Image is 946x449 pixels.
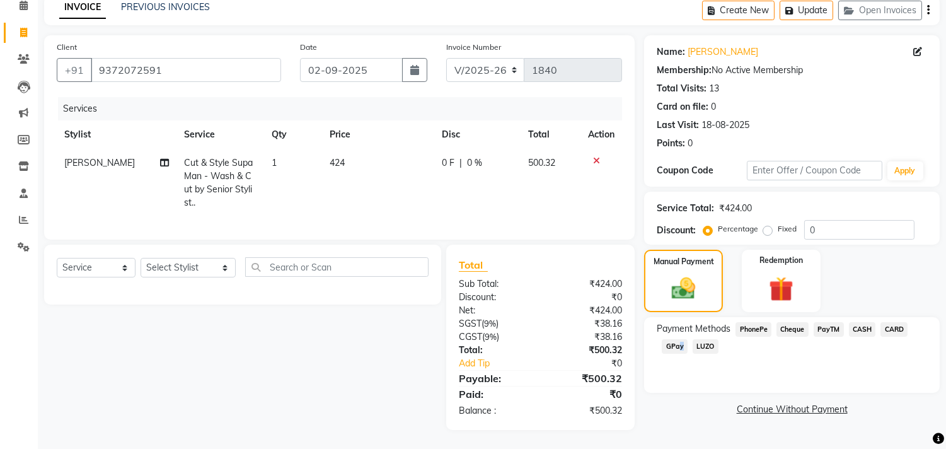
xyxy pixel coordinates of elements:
[580,120,622,149] th: Action
[459,318,482,329] span: SGST
[657,64,927,77] div: No Active Membership
[459,156,462,170] span: |
[711,100,716,114] div: 0
[446,42,501,53] label: Invoice Number
[322,120,434,149] th: Price
[657,137,685,150] div: Points:
[647,403,937,416] a: Continue Without Payment
[57,120,176,149] th: Stylist
[245,257,429,277] input: Search or Scan
[541,330,632,344] div: ₹38.16
[735,322,771,337] span: PhonePe
[887,161,923,180] button: Apply
[300,42,317,53] label: Date
[718,223,758,235] label: Percentage
[442,156,454,170] span: 0 F
[719,202,752,215] div: ₹424.00
[57,42,77,53] label: Client
[449,291,541,304] div: Discount:
[541,277,632,291] div: ₹424.00
[91,58,281,82] input: Search by Name/Mobile/Email/Code
[880,322,908,337] span: CARD
[467,156,482,170] span: 0 %
[449,317,541,330] div: ( )
[64,157,135,168] span: [PERSON_NAME]
[759,255,803,266] label: Redemption
[688,45,758,59] a: [PERSON_NAME]
[459,259,488,272] span: Total
[780,1,833,20] button: Update
[272,157,277,168] span: 1
[701,119,749,132] div: 18-08-2025
[176,120,263,149] th: Service
[121,1,210,13] a: PREVIOUS INVOICES
[709,82,719,95] div: 13
[449,330,541,344] div: ( )
[657,202,714,215] div: Service Total:
[459,331,482,342] span: CGST
[761,274,801,305] img: _gift.svg
[657,82,707,95] div: Total Visits:
[58,97,632,120] div: Services
[449,304,541,317] div: Net:
[449,277,541,291] div: Sub Total:
[449,404,541,417] div: Balance :
[657,119,699,132] div: Last Visit:
[657,224,696,237] div: Discount:
[849,322,876,337] span: CASH
[541,404,632,417] div: ₹500.32
[541,371,632,386] div: ₹500.32
[688,137,693,150] div: 0
[778,223,797,235] label: Fixed
[541,304,632,317] div: ₹424.00
[449,387,541,402] div: Paid:
[747,161,882,180] input: Enter Offer / Coupon Code
[449,357,556,370] a: Add Tip
[541,344,632,357] div: ₹500.32
[184,157,253,208] span: Cut & Style Supa Man - Wash & Cut by Senior Stylist..
[264,120,322,149] th: Qty
[657,100,708,114] div: Card on file:
[449,371,541,386] div: Payable:
[662,339,688,354] span: GPay
[521,120,580,149] th: Total
[776,322,809,337] span: Cheque
[541,317,632,330] div: ₹38.16
[654,256,714,267] label: Manual Payment
[449,344,541,357] div: Total:
[838,1,922,20] button: Open Invoices
[556,357,632,370] div: ₹0
[693,339,718,354] span: LUZO
[657,45,685,59] div: Name:
[528,157,555,168] span: 500.32
[330,157,345,168] span: 424
[485,332,497,342] span: 9%
[664,275,702,302] img: _cash.svg
[541,387,632,402] div: ₹0
[434,120,521,149] th: Disc
[484,318,496,329] span: 9%
[657,64,712,77] div: Membership:
[541,291,632,304] div: ₹0
[57,58,92,82] button: +91
[702,1,775,20] button: Create New
[814,322,844,337] span: PayTM
[657,164,747,177] div: Coupon Code
[657,322,730,335] span: Payment Methods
